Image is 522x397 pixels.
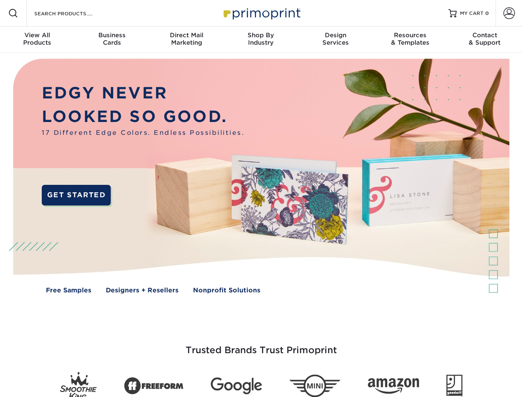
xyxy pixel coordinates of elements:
span: 17 Different Edge Colors. Endless Possibilities. [42,128,244,138]
div: Industry [224,31,298,46]
div: & Templates [373,31,447,46]
a: GET STARTED [42,185,111,206]
img: Goodwill [446,375,462,397]
a: Contact& Support [448,26,522,53]
img: Amazon [368,378,419,394]
h3: Trusted Brands Trust Primoprint [19,325,503,366]
span: Resources [373,31,447,39]
a: Resources& Templates [373,26,447,53]
div: Services [298,31,373,46]
span: Shop By [224,31,298,39]
span: MY CART [460,10,484,17]
span: Direct Mail [149,31,224,39]
a: BusinessCards [74,26,149,53]
div: Cards [74,31,149,46]
span: Design [298,31,373,39]
a: Shop ByIndustry [224,26,298,53]
div: Marketing [149,31,224,46]
img: Primoprint [220,4,303,22]
span: 0 [485,10,489,16]
span: Business [74,31,149,39]
a: Designers + Resellers [106,286,179,295]
a: Free Samples [46,286,91,295]
a: DesignServices [298,26,373,53]
input: SEARCH PRODUCTS..... [33,8,114,18]
p: EDGY NEVER [42,81,244,105]
a: Nonprofit Solutions [193,286,260,295]
div: & Support [448,31,522,46]
span: Contact [448,31,522,39]
img: Google [211,378,262,395]
a: Direct MailMarketing [149,26,224,53]
p: LOOKED SO GOOD. [42,105,244,129]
